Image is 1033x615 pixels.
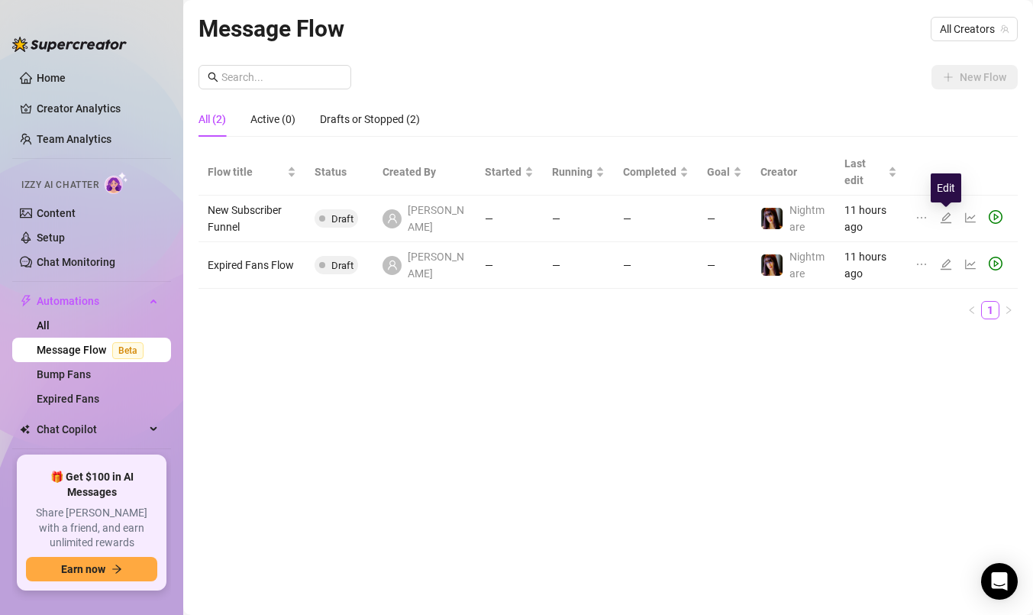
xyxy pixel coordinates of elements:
[37,256,115,268] a: Chat Monitoring
[835,196,906,242] td: 11 hours ago
[981,301,999,319] li: 1
[208,163,284,180] span: Flow title
[964,258,977,270] span: line-chart
[789,204,825,233] span: Nightmare
[476,149,543,196] th: Started
[543,196,614,242] td: —
[915,258,928,270] span: ellipsis
[940,18,1009,40] span: All Creators
[37,368,91,380] a: Bump Fans
[623,163,676,180] span: Completed
[999,301,1018,319] li: Next Page
[476,196,543,242] td: —
[835,149,906,196] th: Last edit
[931,173,961,202] div: Edit
[989,210,1002,224] span: play-circle
[844,155,885,189] span: Last edit
[835,242,906,289] td: 11 hours ago
[1000,24,1009,34] span: team
[989,257,1002,270] span: play-circle
[199,242,305,289] td: Expired Fans Flow
[698,242,751,289] td: —
[37,344,150,356] a: Message FlowBeta
[964,212,977,224] span: line-chart
[751,149,835,196] th: Creator
[37,417,145,442] span: Chat Copilot
[543,149,614,196] th: Running
[387,260,398,270] span: user
[37,96,159,121] a: Creator Analytics
[12,37,127,52] img: logo-BBDzfeDw.svg
[485,163,521,180] span: Started
[199,111,226,128] div: All (2)
[940,258,952,270] span: edit
[37,133,111,145] a: Team Analytics
[373,149,476,196] th: Created By
[199,11,344,47] article: Message Flow
[112,342,144,359] span: Beta
[26,506,157,551] span: Share [PERSON_NAME] with a friend, and earn unlimited rewards
[963,301,981,319] li: Previous Page
[21,178,98,193] span: Izzy AI Chatter
[931,65,1018,89] button: New Flow
[698,149,751,196] th: Goal
[20,295,32,307] span: thunderbolt
[305,149,373,196] th: Status
[761,208,783,229] img: Nightmare
[963,301,981,319] button: left
[37,207,76,219] a: Content
[26,470,157,500] span: 🎁 Get $100 in AI Messages
[614,242,698,289] td: —
[408,248,466,282] span: [PERSON_NAME]
[999,301,1018,319] button: right
[543,242,614,289] td: —
[789,251,825,280] span: Nightmare
[20,424,30,435] img: Chat Copilot
[37,393,99,405] a: Expired Fans
[981,563,1018,600] div: Open Intercom Messenger
[761,254,783,276] img: Nightmare
[915,212,928,224] span: ellipsis
[199,196,305,242] td: New Subscriber Funnel
[1004,306,1013,315] span: right
[614,196,698,242] td: —
[105,172,128,194] img: AI Chatter
[37,72,66,84] a: Home
[387,213,398,224] span: user
[208,72,218,83] span: search
[250,111,295,128] div: Active (0)
[331,260,353,271] span: Draft
[331,213,353,225] span: Draft
[37,231,65,244] a: Setup
[111,564,122,575] span: arrow-right
[982,302,999,319] a: 1
[707,163,730,180] span: Goal
[940,212,952,224] span: edit
[26,557,157,581] button: Earn nowarrow-right
[614,149,698,196] th: Completed
[221,69,342,86] input: Search...
[61,563,105,575] span: Earn now
[37,319,50,332] a: All
[320,111,420,128] div: Drafts or Stopped (2)
[37,289,145,313] span: Automations
[967,306,977,315] span: left
[199,149,305,196] th: Flow title
[698,196,751,242] td: —
[476,242,543,289] td: —
[408,202,466,235] span: [PERSON_NAME]
[552,163,592,180] span: Running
